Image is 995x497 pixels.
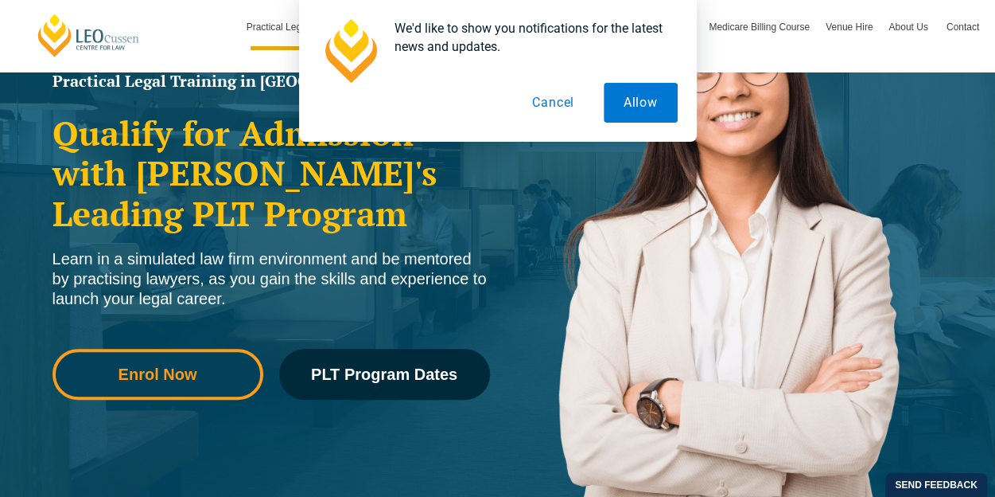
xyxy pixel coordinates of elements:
div: Learn in a simulated law firm environment and be mentored by practising lawyers, as you gain the ... [52,249,490,309]
span: Enrol Now [119,366,197,382]
button: Allow [604,83,678,123]
h2: Qualify for Admission with [PERSON_NAME]'s Leading PLT Program [52,113,490,233]
img: notification icon [318,19,382,83]
a: Enrol Now [52,349,263,400]
a: PLT Program Dates [279,349,490,400]
div: We'd like to show you notifications for the latest news and updates. [382,19,678,56]
button: Cancel [512,83,594,123]
span: PLT Program Dates [311,366,457,382]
